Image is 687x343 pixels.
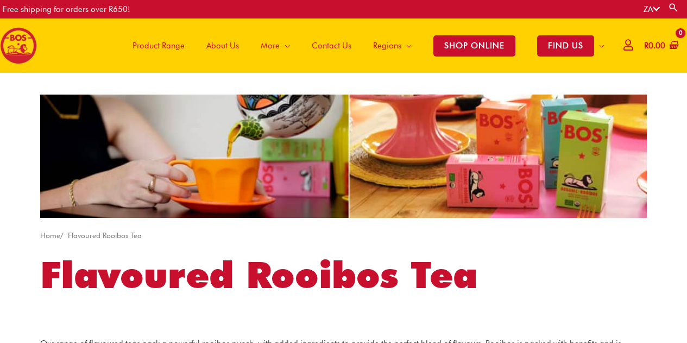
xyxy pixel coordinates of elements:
[250,18,301,73] a: More
[423,18,526,73] a: SHOP ONLINE
[373,29,401,62] span: Regions
[122,18,196,73] a: Product Range
[196,18,250,73] a: About Us
[312,29,351,62] span: Contact Us
[537,35,594,57] span: FIND US
[40,95,647,218] img: product category flavoured rooibos tea
[644,41,665,51] bdi: 0.00
[642,34,679,58] a: View Shopping Cart, empty
[40,229,647,242] nav: Breadcrumb
[40,231,60,240] a: Home
[206,29,239,62] span: About Us
[644,4,660,14] a: ZA
[40,250,647,301] h1: Flavoured Rooibos Tea
[433,35,515,57] span: SHOP ONLINE
[644,41,648,51] span: R
[261,29,280,62] span: More
[668,2,679,13] a: Search button
[114,18,615,73] nav: Site Navigation
[362,18,423,73] a: Regions
[133,29,185,62] span: Product Range
[301,18,362,73] a: Contact Us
